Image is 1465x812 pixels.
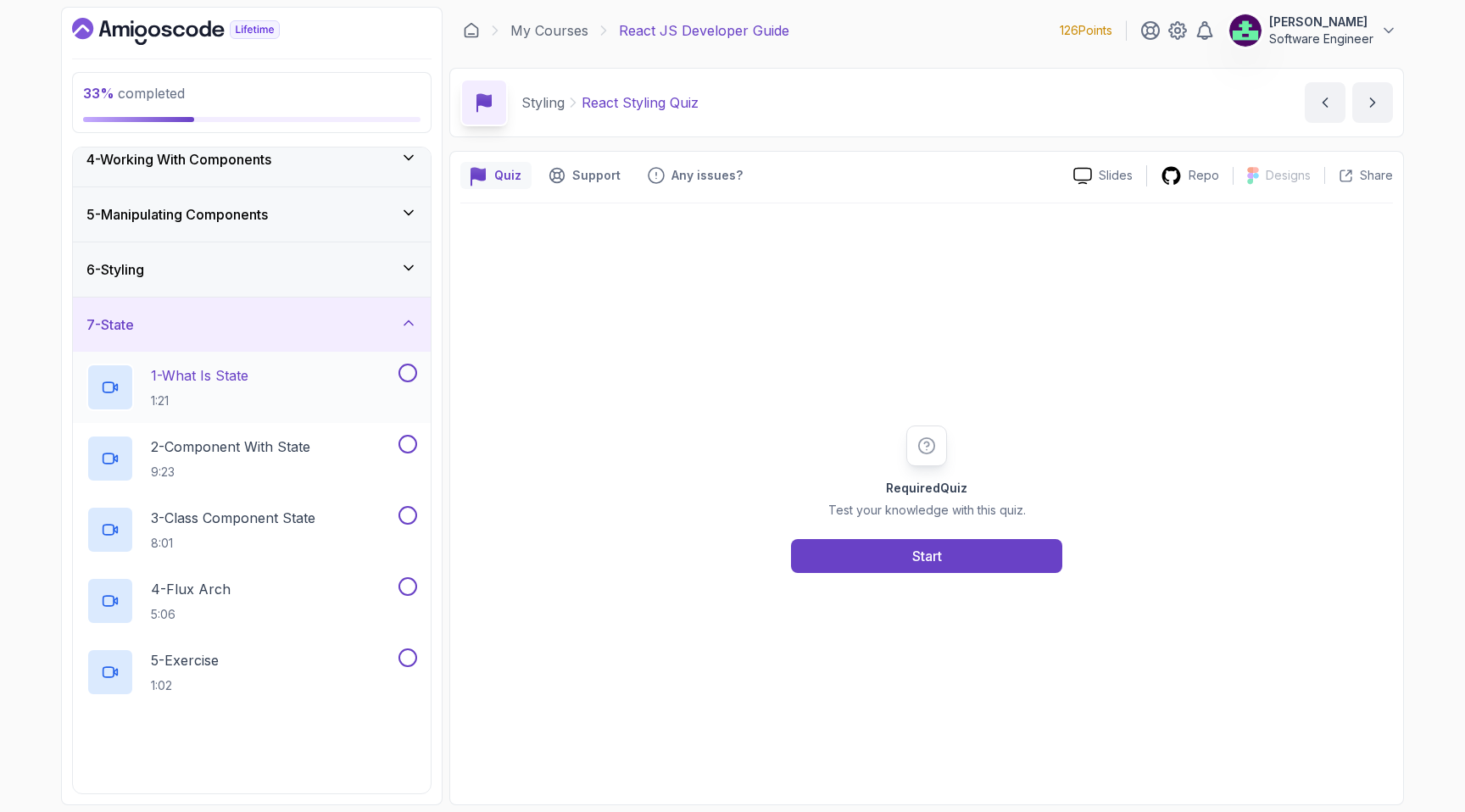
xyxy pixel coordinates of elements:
[1099,167,1133,184] p: Slides
[73,242,431,297] button: 6-Styling
[86,149,271,170] h3: 4 - Working With Components
[510,20,588,41] a: My Courses
[151,677,219,694] p: 1:02
[828,502,1026,519] p: Test your knowledge with this quiz.
[151,464,310,481] p: 9:23
[1229,14,1262,47] img: user profile image
[151,579,231,599] p: 4 - Flux Arch
[638,162,753,189] button: Feedback button
[86,314,134,335] h3: 7 - State
[1060,167,1146,185] a: Slides
[151,606,231,623] p: 5:06
[151,650,219,670] p: 5 - Exercise
[619,20,789,41] p: React JS Developer Guide
[1360,167,1393,184] p: Share
[1060,22,1112,39] p: 126 Points
[671,167,743,184] p: Any issues?
[72,18,319,45] a: Dashboard
[912,546,942,566] div: Start
[73,298,431,352] button: 7-State
[86,648,417,696] button: 5-Exercise1:02
[1324,167,1393,184] button: Share
[86,506,417,553] button: 3-Class Component State8:01
[151,508,315,528] p: 3 - Class Component State
[86,204,268,225] h3: 5 - Manipulating Components
[463,22,480,39] a: Dashboard
[1269,31,1373,47] p: Software Engineer
[1305,82,1345,123] button: previous content
[83,85,185,102] span: completed
[521,92,565,113] p: Styling
[572,167,621,184] p: Support
[73,187,431,242] button: 5-Manipulating Components
[151,535,315,552] p: 8:01
[886,481,940,495] span: Required
[151,365,248,386] p: 1 - What Is State
[73,132,431,186] button: 4-Working With Components
[1352,82,1393,123] button: next content
[460,162,532,189] button: quiz button
[1228,14,1397,47] button: user profile image[PERSON_NAME]Software Engineer
[582,92,699,113] p: React Styling Quiz
[86,435,417,482] button: 2-Component With State9:23
[1189,167,1219,184] p: Repo
[494,167,521,184] p: Quiz
[791,539,1062,573] button: Start
[538,162,631,189] button: Support button
[1269,14,1373,31] p: [PERSON_NAME]
[83,85,114,102] span: 33 %
[1266,167,1311,184] p: Designs
[151,392,248,409] p: 1:21
[1147,165,1233,186] a: Repo
[86,577,417,625] button: 4-Flux Arch5:06
[151,437,310,457] p: 2 - Component With State
[828,480,1026,497] h2: Quiz
[86,259,144,280] h3: 6 - Styling
[86,364,417,411] button: 1-What Is State1:21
